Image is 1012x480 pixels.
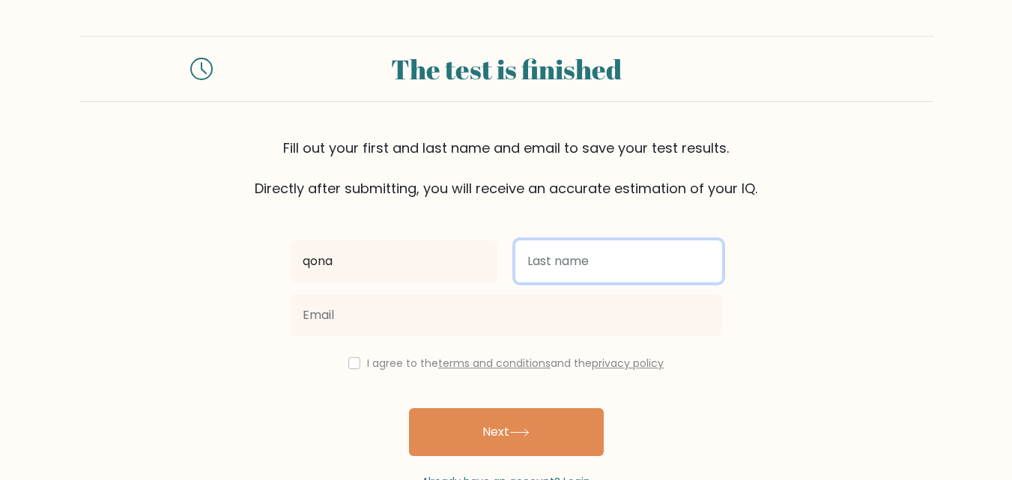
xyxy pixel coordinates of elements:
input: First name [291,240,497,282]
button: Next [409,408,604,456]
div: The test is finished [231,49,782,89]
input: Last name [515,240,722,282]
div: Fill out your first and last name and email to save your test results. Directly after submitting,... [79,138,933,198]
input: Email [291,294,722,336]
a: terms and conditions [438,356,551,371]
a: privacy policy [592,356,664,371]
label: I agree to the and the [367,356,664,371]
